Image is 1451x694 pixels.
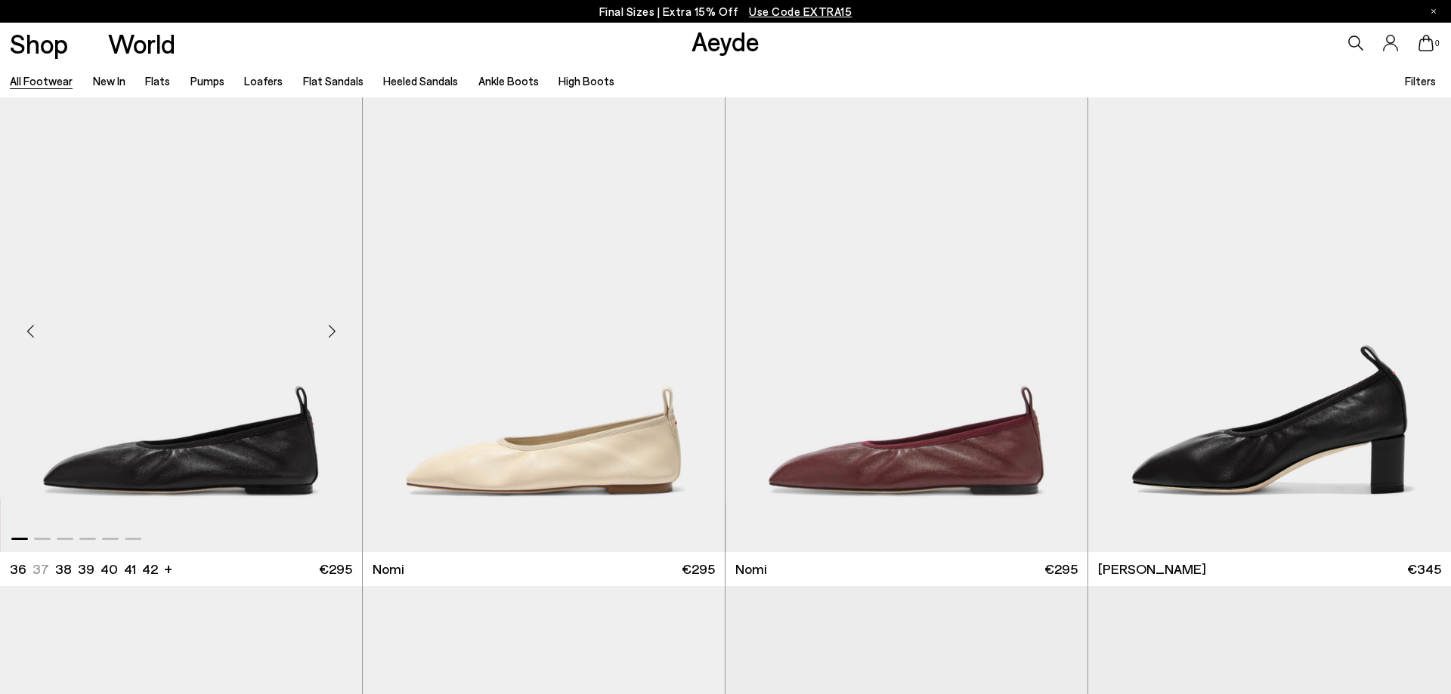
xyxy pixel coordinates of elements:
[10,74,73,88] a: All Footwear
[1088,552,1451,586] a: [PERSON_NAME] €345
[383,74,458,88] a: Heeled Sandals
[145,74,170,88] a: Flats
[725,97,1087,552] div: 1 / 6
[682,560,715,578] span: €295
[108,30,175,57] a: World
[1088,97,1451,552] img: Narissa Ruched Pumps
[363,97,725,552] a: Next slide Previous slide
[1419,35,1434,51] a: 0
[1407,560,1441,578] span: €345
[725,97,1087,552] img: Nomi Ruched Flats
[558,74,614,88] a: High Boots
[725,97,1087,552] a: Next slide Previous slide
[124,560,136,578] li: 41
[55,560,72,578] li: 38
[10,560,153,578] ul: variant
[244,74,283,88] a: Loafers
[10,560,26,578] li: 36
[363,97,725,552] img: Nomi Ruched Flats
[363,97,725,552] div: 1 / 6
[78,560,94,578] li: 39
[1044,560,1078,578] span: €295
[8,308,53,353] div: Previous slide
[319,560,352,578] span: €295
[309,308,354,353] div: Next slide
[363,552,725,586] a: Nomi €295
[735,560,767,578] span: Nomi
[303,74,364,88] a: Flat Sandals
[101,560,118,578] li: 40
[93,74,125,88] a: New In
[1405,74,1436,88] span: Filters
[164,558,172,578] li: +
[478,74,539,88] a: Ankle Boots
[725,552,1087,586] a: Nomi €295
[142,560,158,578] li: 42
[10,30,68,57] a: Shop
[599,2,852,21] p: Final Sizes | Extra 15% Off
[190,74,224,88] a: Pumps
[691,25,760,57] a: Aeyde
[373,560,404,578] span: Nomi
[1098,560,1206,578] span: [PERSON_NAME]
[749,5,852,18] span: Navigate to /collections/ss25-final-sizes
[1434,39,1441,48] span: 0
